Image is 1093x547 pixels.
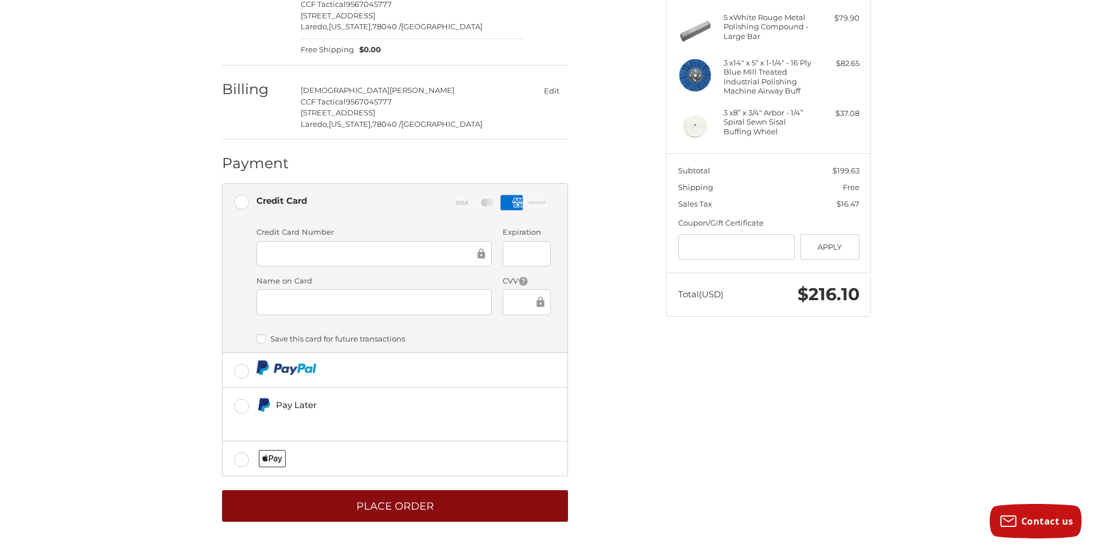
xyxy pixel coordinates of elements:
[354,44,382,56] span: $0.00
[256,227,492,238] label: Credit Card Number
[678,234,795,260] input: Gift Certificate or Coupon Code
[511,296,534,309] iframe: Secure Credit Card Frame - CVV
[511,247,542,260] iframe: Secure Credit Card Frame - Expiration Date
[259,450,286,467] img: Applepay icon
[222,490,568,522] button: Place Order
[1021,515,1073,527] span: Contact us
[837,199,859,208] span: $16.47
[372,22,401,31] span: 78040 /
[678,199,712,208] span: Sales Tax
[503,227,550,238] label: Expiration
[503,276,550,287] label: CVV
[678,166,710,175] span: Subtotal
[843,183,859,192] span: Free
[990,504,1082,538] button: Contact us
[301,119,329,129] span: Laredo,
[724,108,811,136] h4: 3 x 8” x 3/4" Arbor - 1/4” Spiral Sewn Sisal Buffing Wheel
[372,119,401,129] span: 78040 /
[301,108,375,117] span: [STREET_ADDRESS]
[256,334,551,343] label: Save this card for future transactions
[814,13,859,24] div: $79.90
[724,13,811,41] h4: 5 x White Rouge Metal Polishing Compound - Large Bar
[814,108,859,119] div: $37.08
[256,191,307,210] div: Credit Card
[256,398,271,412] img: Pay Later icon
[301,44,354,56] span: Free Shipping
[301,11,375,20] span: [STREET_ADDRESS]
[329,119,372,129] span: [US_STATE],
[346,97,392,106] span: 9567045777
[222,80,289,98] h2: Billing
[678,183,713,192] span: Shipping
[401,22,483,31] span: [GEOGRAPHIC_DATA]
[301,22,329,31] span: Laredo,
[814,58,859,69] div: $82.65
[724,58,811,95] h4: 3 x 14" x 5" x 1-1/4" - 16 Ply Blue Mill Treated Industrial Polishing Machine Airway Buff
[678,218,859,229] div: Coupon/Gift Certificate
[798,284,859,305] span: $216.10
[800,234,859,260] button: Apply
[222,154,289,172] h2: Payment
[256,417,489,427] iframe: PayPal Message 1
[329,22,372,31] span: [US_STATE],
[301,97,346,106] span: CCF Tactical
[535,82,568,99] button: Edit
[301,86,390,95] span: [DEMOGRAPHIC_DATA]
[833,166,859,175] span: $199.63
[390,86,454,95] span: [PERSON_NAME]
[256,276,492,287] label: Name on Card
[276,395,489,414] div: Pay Later
[678,289,724,300] span: Total (USD)
[256,360,317,375] img: PayPal icon
[265,296,484,309] iframe: Secure Credit Card Frame - Cardholder Name
[401,119,483,129] span: [GEOGRAPHIC_DATA]
[265,247,475,260] iframe: Secure Credit Card Frame - Credit Card Number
